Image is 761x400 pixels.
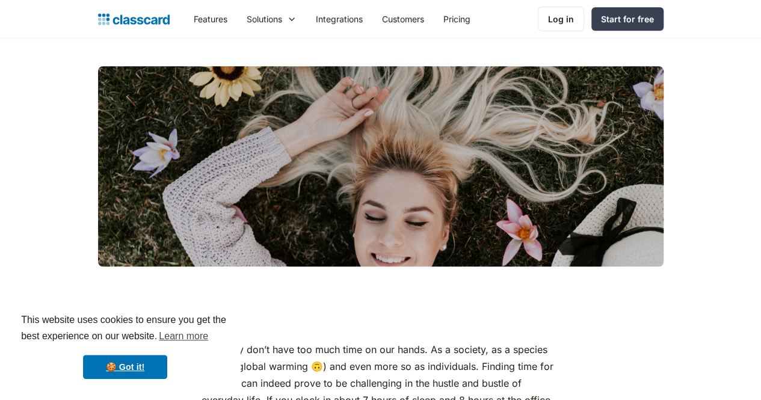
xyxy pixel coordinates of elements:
[372,5,434,32] a: Customers
[83,355,167,379] a: dismiss cookie message
[184,5,237,32] a: Features
[237,5,306,32] div: Solutions
[247,13,282,25] div: Solutions
[21,313,229,345] span: This website uses cookies to ensure you get the best experience on our website.
[157,327,210,345] a: learn more about cookies
[591,7,664,31] a: Start for free
[601,13,654,25] div: Start for free
[98,11,170,28] a: home
[548,13,574,25] div: Log in
[10,301,241,390] div: cookieconsent
[306,5,372,32] a: Integrations
[538,7,584,31] a: Log in
[434,5,480,32] a: Pricing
